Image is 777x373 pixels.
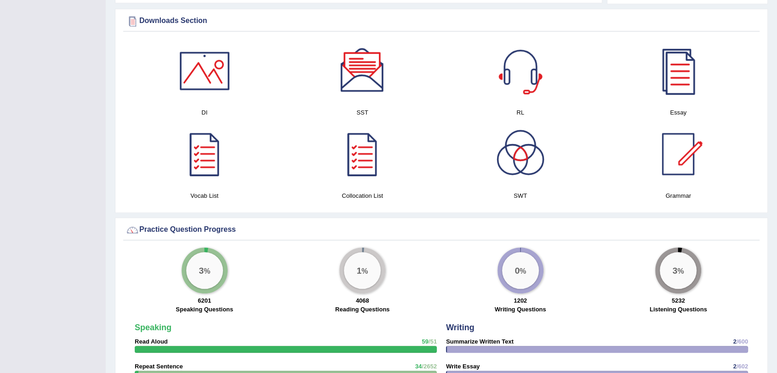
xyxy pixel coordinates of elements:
label: Speaking Questions [176,305,233,314]
label: Writing Questions [495,305,546,314]
label: Reading Questions [335,305,389,314]
strong: Write Essay [446,363,480,370]
strong: Summarize Written Text [446,338,514,345]
h4: Grammar [604,191,753,201]
h4: SWT [446,191,595,201]
span: 34 [415,363,422,370]
strong: 4068 [356,297,369,304]
div: % [660,252,697,289]
div: % [186,252,223,289]
label: Listening Questions [650,305,707,314]
span: /51 [428,338,437,345]
h4: Essay [604,108,753,117]
h4: DI [130,108,279,117]
big: 0 [514,265,520,275]
big: 3 [199,265,204,275]
strong: 6201 [198,297,211,304]
span: /600 [737,338,748,345]
strong: Writing [446,323,474,332]
span: /2652 [422,363,437,370]
strong: Read Aloud [135,338,168,345]
h4: Vocab List [130,191,279,201]
div: % [502,252,539,289]
span: 59 [422,338,428,345]
big: 3 [673,265,678,275]
div: % [344,252,381,289]
span: /602 [737,363,748,370]
strong: Speaking [135,323,171,332]
h4: RL [446,108,595,117]
div: Practice Question Progress [126,223,757,237]
strong: 5232 [672,297,685,304]
h4: Collocation List [288,191,437,201]
h4: SST [288,108,437,117]
span: 2 [733,338,736,345]
strong: 1202 [514,297,527,304]
strong: Repeat Sentence [135,363,183,370]
span: 2 [733,363,736,370]
big: 1 [357,265,362,275]
div: Downloads Section [126,14,757,28]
